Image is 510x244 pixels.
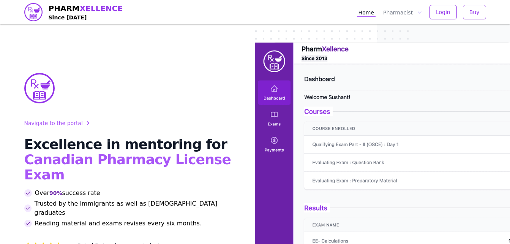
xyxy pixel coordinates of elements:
img: PharmXellence logo [24,3,43,21]
span: Excellence in mentoring for [24,136,227,152]
span: Reading material and exams revises every six months. [35,219,202,228]
img: PharmXellence Logo [24,73,55,103]
button: Buy [463,5,486,19]
span: Over success rate [35,189,100,198]
button: Pharmacist [382,7,423,17]
a: Home [357,7,376,17]
span: PHARM [49,3,123,14]
span: Login [436,8,450,16]
span: Navigate to the portal [24,119,83,127]
span: XELLENCE [80,4,123,13]
h4: Since [DATE] [49,14,123,21]
span: Trusted by the immigrants as well as [DEMOGRAPHIC_DATA] graduates [35,199,237,217]
button: Login [429,5,457,19]
span: 90% [49,189,62,197]
span: Buy [469,8,480,16]
span: Canadian Pharmacy License Exam [24,152,231,182]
